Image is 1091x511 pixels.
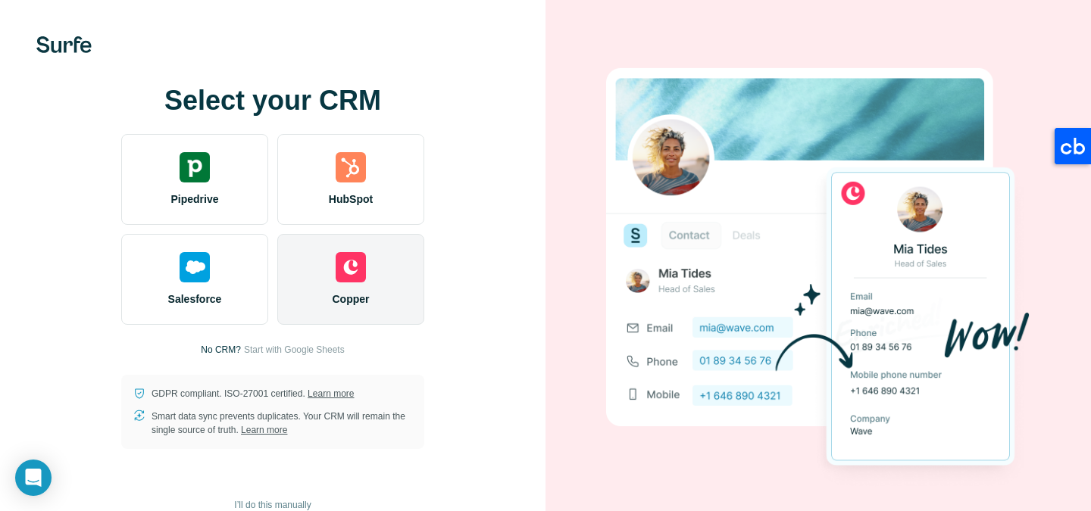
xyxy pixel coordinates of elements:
[121,86,424,116] h1: Select your CRM
[180,252,210,282] img: salesforce's logo
[244,343,345,357] button: Start with Google Sheets
[36,36,92,53] img: Surfe's logo
[201,343,241,357] p: No CRM?
[336,152,366,182] img: hubspot's logo
[336,252,366,282] img: copper's logo
[15,460,52,496] div: Open Intercom Messenger
[308,388,354,399] a: Learn more
[168,291,222,307] span: Salesforce
[170,192,218,207] span: Pipedrive
[241,425,287,435] a: Learn more
[152,410,412,437] p: Smart data sync prevents duplicates. Your CRM will remain the single source of truth.
[333,291,370,307] span: Copper
[152,387,354,400] p: GDPR compliant. ISO-27001 certified.
[606,42,1030,492] img: COPPER image
[180,152,210,182] img: pipedrive's logo
[329,192,373,207] span: HubSpot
